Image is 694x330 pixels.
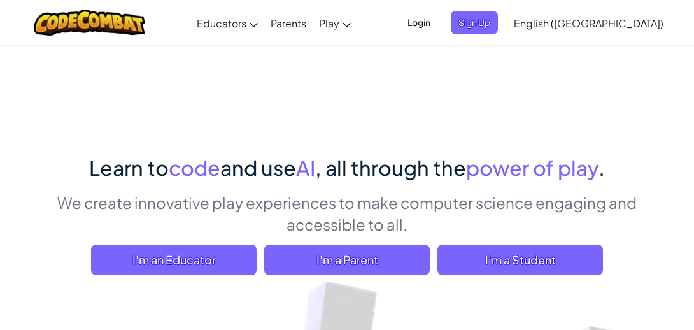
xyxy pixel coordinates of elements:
button: Login [400,11,438,34]
span: . [598,155,605,180]
span: code [169,155,220,180]
p: We create innovative play experiences to make computer science engaging and accessible to all. [48,192,646,235]
a: I'm an Educator [91,245,257,275]
span: , all through the [315,155,466,180]
span: and use [220,155,296,180]
span: Learn to [89,155,169,180]
span: English ([GEOGRAPHIC_DATA]) [514,17,663,30]
button: I'm a Student [437,245,603,275]
button: Sign Up [451,11,498,34]
a: Educators [190,6,264,40]
span: power of play [466,155,598,180]
span: AI [296,155,315,180]
a: I'm a Parent [264,245,430,275]
a: Play [313,6,357,40]
img: CodeCombat logo [34,10,145,36]
a: English ([GEOGRAPHIC_DATA]) [507,6,670,40]
a: Parents [264,6,313,40]
span: Educators [197,17,246,30]
span: Play [319,17,339,30]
